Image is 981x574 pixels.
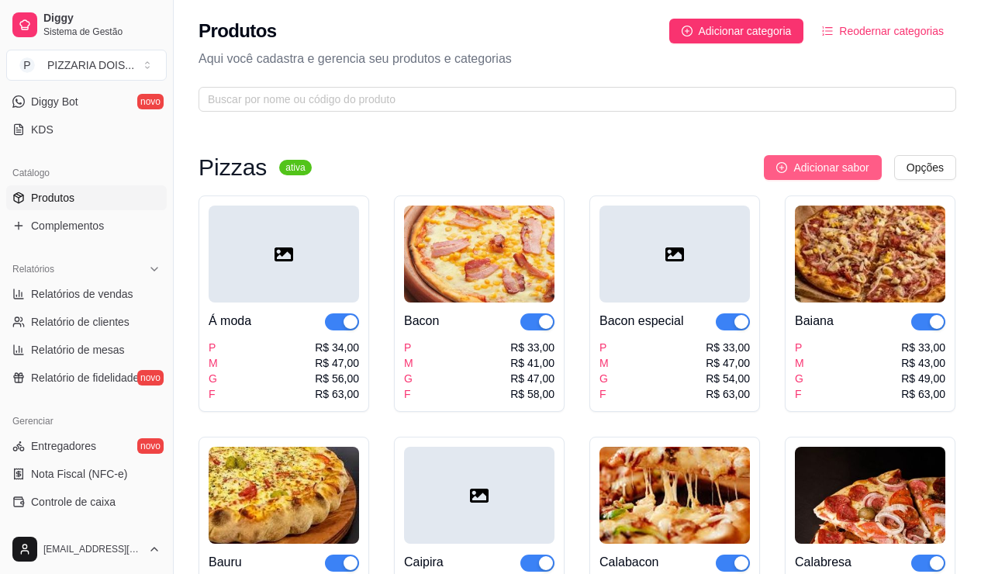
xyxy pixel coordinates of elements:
[901,386,945,402] div: R$ 63,00
[31,94,78,109] span: Diggy Bot
[199,19,277,43] h2: Produtos
[315,355,359,371] div: R$ 47,00
[669,19,804,43] button: Adicionar categoria
[404,553,444,572] div: Caipira
[6,462,167,486] a: Nota Fiscal (NFC-e)
[209,371,218,386] div: G
[6,50,167,81] button: Select a team
[706,340,750,355] div: R$ 33,00
[764,155,881,180] button: Adicionar sabor
[510,386,554,402] div: R$ 58,00
[6,489,167,514] a: Controle de caixa
[901,355,945,371] div: R$ 43,00
[43,12,161,26] span: Diggy
[209,447,359,544] img: product-image
[6,531,167,568] button: [EMAIL_ADDRESS][DOMAIN_NAME]
[6,337,167,362] a: Relatório de mesas
[795,371,804,386] div: G
[6,517,167,542] a: Controle de fiado
[599,386,609,402] div: F
[199,50,956,68] p: Aqui você cadastra e gerencia seu produtos e categorias
[795,206,945,303] img: product-image
[6,309,167,334] a: Relatório de clientes
[795,447,945,544] img: product-image
[31,286,133,302] span: Relatórios de vendas
[901,371,945,386] div: R$ 49,00
[31,466,127,482] span: Nota Fiscal (NFC-e)
[31,314,130,330] span: Relatório de clientes
[31,438,96,454] span: Entregadores
[706,371,750,386] div: R$ 54,00
[31,190,74,206] span: Produtos
[315,340,359,355] div: R$ 34,00
[795,553,851,572] div: Calabresa
[31,218,104,233] span: Complementos
[822,26,833,36] span: ordered-list
[6,185,167,210] a: Produtos
[810,19,956,43] button: Reodernar categorias
[6,117,167,142] a: KDS
[776,162,787,173] span: plus-circle
[404,206,554,303] img: product-image
[793,159,869,176] span: Adicionar sabor
[404,355,413,371] div: M
[31,370,139,386] span: Relatório de fidelidade
[279,160,311,175] sup: ativa
[43,26,161,38] span: Sistema de Gestão
[706,386,750,402] div: R$ 63,00
[6,213,167,238] a: Complementos
[404,386,413,402] div: F
[682,26,693,36] span: plus-circle
[6,282,167,306] a: Relatórios de vendas
[795,312,834,330] div: Baiana
[404,340,413,355] div: P
[795,340,804,355] div: P
[31,494,116,510] span: Controle de caixa
[6,89,167,114] a: Diggy Botnovo
[795,355,804,371] div: M
[199,158,267,177] h3: Pizzas
[31,522,114,538] span: Controle de fiado
[31,122,54,137] span: KDS
[599,355,609,371] div: M
[47,57,134,73] div: PIZZARIA DOIS ...
[209,312,251,330] div: Á moda
[209,553,242,572] div: Bauru
[404,371,413,386] div: G
[894,155,956,180] button: Opções
[315,386,359,402] div: R$ 63,00
[6,365,167,390] a: Relatório de fidelidadenovo
[839,22,944,40] span: Reodernar categorias
[6,161,167,185] div: Catálogo
[209,355,218,371] div: M
[901,340,945,355] div: R$ 33,00
[208,91,934,108] input: Buscar por nome ou código do produto
[12,263,54,275] span: Relatórios
[599,447,750,544] img: product-image
[209,340,218,355] div: P
[6,409,167,434] div: Gerenciar
[706,355,750,371] div: R$ 47,00
[315,371,359,386] div: R$ 56,00
[599,312,684,330] div: Bacon especial
[19,57,35,73] span: P
[599,553,659,572] div: Calabacon
[6,6,167,43] a: DiggySistema de Gestão
[510,371,554,386] div: R$ 47,00
[510,355,554,371] div: R$ 41,00
[510,340,554,355] div: R$ 33,00
[795,386,804,402] div: F
[599,371,609,386] div: G
[599,340,609,355] div: P
[31,342,125,358] span: Relatório de mesas
[6,434,167,458] a: Entregadoresnovo
[404,312,439,330] div: Bacon
[907,159,944,176] span: Opções
[209,386,218,402] div: F
[43,543,142,555] span: [EMAIL_ADDRESS][DOMAIN_NAME]
[699,22,792,40] span: Adicionar categoria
